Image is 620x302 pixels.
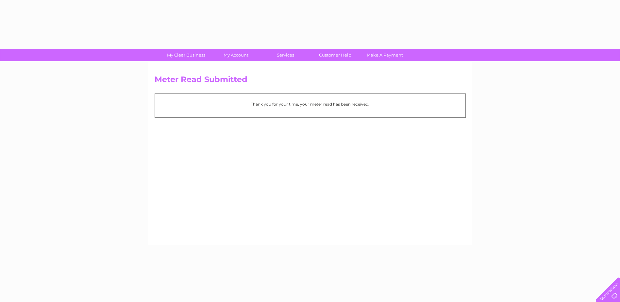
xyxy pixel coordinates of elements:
[308,49,362,61] a: Customer Help
[155,75,466,87] h2: Meter Read Submitted
[158,101,462,107] p: Thank you for your time, your meter read has been received.
[159,49,213,61] a: My Clear Business
[358,49,412,61] a: Make A Payment
[209,49,263,61] a: My Account
[259,49,312,61] a: Services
